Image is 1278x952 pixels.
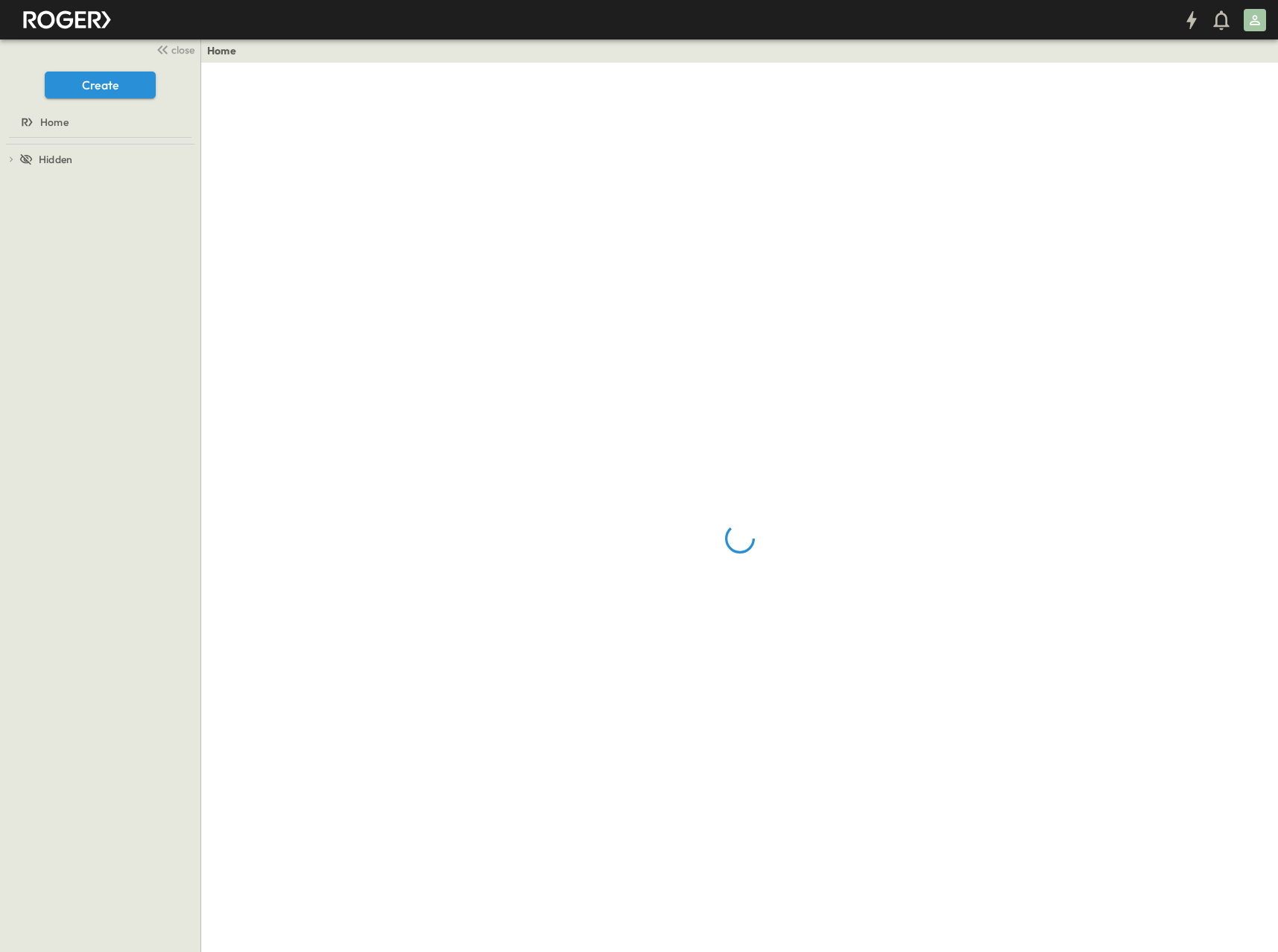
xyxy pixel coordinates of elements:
a: Home [3,112,194,133]
span: close [171,42,194,57]
span: Home [40,115,69,130]
a: Home [207,43,236,58]
nav: breadcrumbs [207,43,245,58]
span: Hidden [39,152,72,167]
button: close [150,39,197,60]
button: Create [45,72,156,98]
